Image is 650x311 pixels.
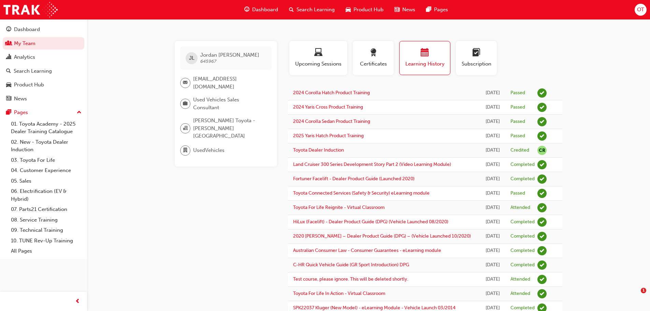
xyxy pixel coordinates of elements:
[14,95,27,103] div: News
[510,219,535,225] div: Completed
[537,160,547,169] span: learningRecordVerb_COMPLETE-icon
[293,219,448,225] a: HiLux (Facelift) - Dealer Product Guide (DPG) (Vehicle Launched 08/2020)
[402,6,415,14] span: News
[289,41,347,75] button: Upcoming Sessions
[3,23,84,36] a: Dashboard
[77,108,82,117] span: up-icon
[193,117,266,140] span: [PERSON_NAME] Toyota - [PERSON_NAME][GEOGRAPHIC_DATA]
[3,2,58,17] img: Trak
[193,146,225,154] span: UsedVehicles
[244,5,249,14] span: guage-icon
[193,75,266,90] span: [EMAIL_ADDRESS][DOMAIN_NAME]
[537,189,547,198] span: learningRecordVerb_PASS-icon
[8,137,84,155] a: 02. New - Toyota Dealer Induction
[293,118,370,124] a: 2024 Corolla Sedan Product Training
[6,110,11,116] span: pages-icon
[14,67,52,75] div: Search Learning
[537,174,547,184] span: learningRecordVerb_COMPLETE-icon
[537,131,547,141] span: learningRecordVerb_PASS-icon
[8,176,84,186] a: 05. Sales
[456,41,497,75] button: Subscription
[183,124,188,133] span: organisation-icon
[353,41,394,75] button: Certificates
[200,52,259,58] span: Jordan [PERSON_NAME]
[3,65,84,77] a: Search Learning
[486,232,501,240] div: Mon Feb 20 2023 22:00:00 GMT+0800 (Australian Western Standard Time)
[486,189,501,197] div: Tue Jun 18 2024 09:03:52 GMT+0800 (Australian Western Standard Time)
[510,248,535,254] div: Completed
[289,5,294,14] span: search-icon
[486,204,501,212] div: Tue Sep 19 2023 22:00:00 GMT+0800 (Australian Western Standard Time)
[3,106,84,119] button: Pages
[353,6,384,14] span: Product Hub
[346,5,351,14] span: car-icon
[486,175,501,183] div: Tue Jun 18 2024 09:04:44 GMT+0800 (Australian Western Standard Time)
[635,4,647,16] button: OT
[6,96,11,102] span: news-icon
[183,146,188,155] span: department-icon
[426,5,431,14] span: pages-icon
[314,48,322,58] span: laptop-icon
[293,90,370,96] a: 2024 Corolla Hatch Product Training
[510,262,535,268] div: Completed
[8,236,84,246] a: 10. TUNE Rev-Up Training
[486,118,501,126] div: Wed Apr 16 2025 13:17:36 GMT+0800 (Australian Western Standard Time)
[189,54,194,62] span: JL
[6,27,11,33] span: guage-icon
[14,109,28,116] div: Pages
[486,275,501,283] div: Wed Jul 20 2022 12:25:25 GMT+0800 (Australian Western Standard Time)
[486,103,501,111] div: Wed Apr 16 2025 13:46:49 GMT+0800 (Australian Western Standard Time)
[183,79,188,87] span: email-icon
[510,204,530,211] div: Attended
[472,48,480,58] span: learningplan-icon
[434,6,448,14] span: Pages
[486,132,501,140] div: Wed Apr 16 2025 13:01:06 GMT+0800 (Australian Western Standard Time)
[537,217,547,227] span: learningRecordVerb_COMPLETE-icon
[75,297,80,306] span: prev-icon
[537,232,547,241] span: learningRecordVerb_COMPLETE-icon
[14,26,40,33] div: Dashboard
[641,288,646,293] span: 1
[293,133,364,139] a: 2025 Yaris Hatch Product Training
[8,225,84,236] a: 09. Technical Training
[284,3,340,17] a: search-iconSearch Learning
[3,79,84,91] a: Product Hub
[252,6,278,14] span: Dashboard
[627,288,643,304] iframe: Intercom live chat
[399,41,450,75] button: Learning History
[294,60,342,68] span: Upcoming Sessions
[8,165,84,176] a: 04. Customer Experience
[394,5,400,14] span: news-icon
[340,3,389,17] a: car-iconProduct Hub
[537,260,547,270] span: learningRecordVerb_COMPLETE-icon
[510,291,530,297] div: Attended
[6,41,11,47] span: people-icon
[510,276,530,283] div: Attended
[293,276,408,282] a: Test course, please ignore. This will be deleted shortly.
[537,289,547,298] span: learningRecordVerb_ATTEND-icon
[510,118,525,125] div: Passed
[637,6,644,14] span: OT
[389,3,421,17] a: news-iconNews
[293,248,441,253] a: Australian Consumer Law - Consumer Guarantees - eLearning module
[6,82,11,88] span: car-icon
[537,88,547,98] span: learningRecordVerb_PASS-icon
[537,117,547,126] span: learningRecordVerb_PASS-icon
[486,290,501,298] div: Tue Jul 19 2022 22:00:00 GMT+0800 (Australian Western Standard Time)
[3,22,84,106] button: DashboardMy TeamAnalyticsSearch LearningProduct HubNews
[293,233,471,239] a: 2020 [PERSON_NAME] – Dealer Product Guide (DPG) – (Vehicle Launched 10/2020)
[200,58,216,64] span: 645967
[14,53,35,61] div: Analytics
[486,161,501,169] div: Tue Jun 18 2024 14:55:06 GMT+0800 (Australian Western Standard Time)
[239,3,284,17] a: guage-iconDashboard
[3,93,84,105] a: News
[293,176,415,182] a: Fortuner Facelift - Dealer Product Guide (Launched 2020)
[3,51,84,63] a: Analytics
[486,146,501,154] div: Tue Mar 25 2025 20:00:00 GMT+0800 (Australian Western Standard Time)
[293,104,363,110] a: 2024 Yaris Cross Product Training
[510,90,525,96] div: Passed
[461,60,492,68] span: Subscription
[14,81,44,89] div: Product Hub
[421,48,429,58] span: calendar-icon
